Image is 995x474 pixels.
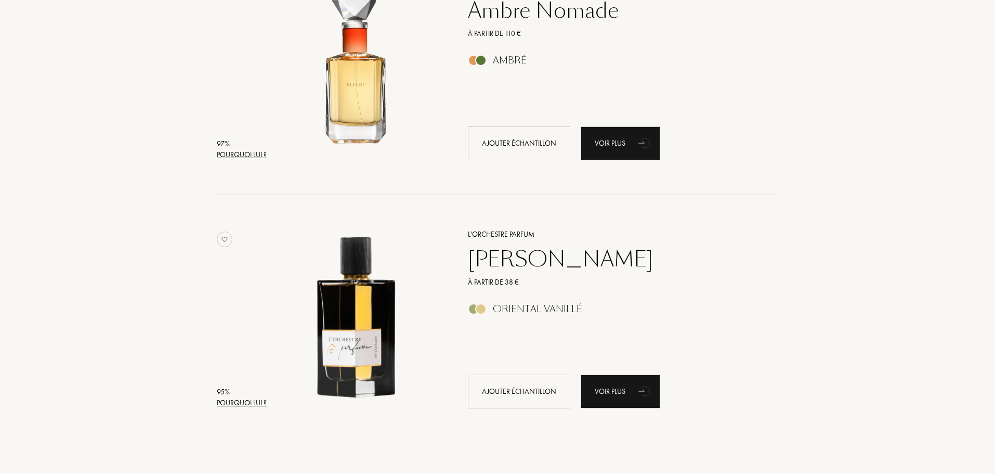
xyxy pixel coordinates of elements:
a: Oriental Vanillé [460,306,763,317]
div: Voir plus [581,375,660,408]
img: no_like_p.png [217,232,232,247]
div: Pourquoi lui ? [217,398,267,408]
a: Thé Darbouka L'Orchestre Parfum [270,216,452,420]
a: L'Orchestre Parfum [460,229,763,240]
div: 97 % [217,138,267,149]
div: 95 % [217,387,267,398]
img: Thé Darbouka L'Orchestre Parfum [270,227,443,401]
div: animation [635,132,656,153]
div: Pourquoi lui ? [217,149,267,160]
a: À partir de 38 € [460,277,763,288]
div: animation [635,380,656,401]
div: Ajouter échantillon [468,375,570,408]
a: Voir plusanimation [581,375,660,408]
div: Ambré [493,55,527,66]
a: Voir plusanimation [581,126,660,160]
a: Ambré [460,58,763,69]
div: Oriental Vanillé [493,303,582,315]
a: À partir de 110 € [460,28,763,39]
a: [PERSON_NAME] [460,247,763,272]
div: Voir plus [581,126,660,160]
div: Ajouter échantillon [468,126,570,160]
